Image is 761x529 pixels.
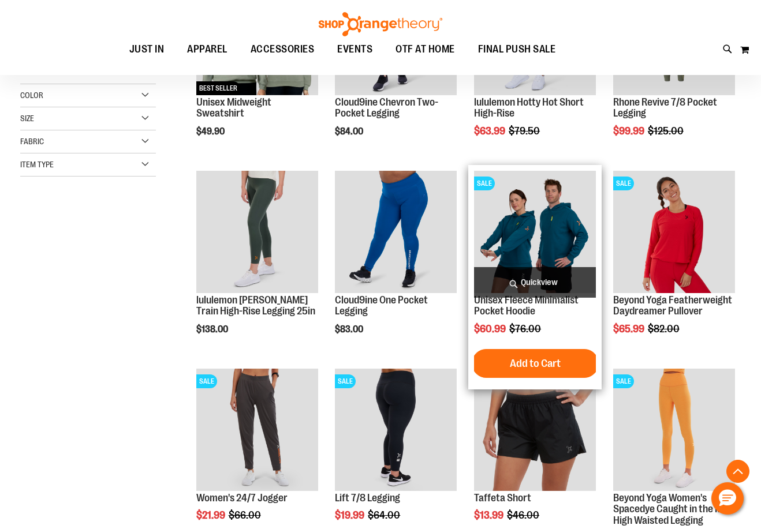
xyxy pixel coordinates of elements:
[20,114,34,123] span: Size
[176,36,239,62] a: APPAREL
[335,369,457,490] img: 2024 October Lift 7/8 Legging
[648,323,681,335] span: $82.00
[474,492,531,504] a: Taffeta Short
[474,96,584,119] a: lululemon Hotty Hot Short High-Rise
[335,294,428,317] a: Cloud9ine One Pocket Legging
[335,374,356,388] span: SALE
[187,36,227,62] span: APPAREL
[20,91,43,100] span: Color
[251,36,315,62] span: ACCESSORIES
[196,324,230,335] span: $138.00
[317,12,444,36] img: Shop Orangetheory
[607,165,741,364] div: product
[509,125,542,137] span: $79.50
[129,36,165,62] span: JUST IN
[648,125,685,137] span: $125.00
[196,171,318,292] img: Main view of 2024 October lululemon Wunder Train High-Rise
[329,165,462,364] div: product
[196,369,318,492] a: Product image for 24/7 JoggerSALE
[239,36,326,63] a: ACCESSORIES
[474,323,508,335] span: $60.99
[726,460,749,483] button: Back To Top
[335,171,457,292] img: Cloud9ine One Pocket Legging
[335,492,400,504] a: Lift 7/8 Legging
[474,171,596,292] img: Unisex Fleece Minimalist Pocket Hoodie
[613,171,735,292] img: Product image for Beyond Yoga Featherweight Daydreamer Pullover
[613,369,735,492] a: Product image for Beyond Yoga Womens Spacedye Caught in the Midi High Waisted LeggingSALE
[613,369,735,490] img: Product image for Beyond Yoga Womens Spacedye Caught in the Midi High Waisted Legging
[196,126,226,137] span: $49.90
[711,482,744,515] button: Hello, have a question? Let’s chat.
[196,369,318,490] img: Product image for 24/7 Jogger
[474,509,505,521] span: $13.99
[196,374,217,388] span: SALE
[474,267,596,298] a: Quickview
[474,125,507,137] span: $63.99
[613,177,634,190] span: SALE
[337,36,372,62] span: EVENTS
[335,509,366,521] span: $19.99
[613,492,732,527] a: Beyond Yoga Women's Spacedye Caught in the Midi High Waisted Legging
[467,36,568,63] a: FINAL PUSH SALE
[335,171,457,294] a: Cloud9ine One Pocket Legging
[613,171,735,294] a: Product image for Beyond Yoga Featherweight Daydreamer PulloverSALE
[396,36,455,62] span: OTF AT HOME
[118,36,176,63] a: JUST IN
[335,369,457,492] a: 2024 October Lift 7/8 LeggingSALE
[326,36,384,63] a: EVENTS
[613,96,717,119] a: Rhone Revive 7/8 Pocket Legging
[20,137,44,146] span: Fabric
[384,36,467,63] a: OTF AT HOME
[474,294,579,317] a: Unisex Fleece Minimalist Pocket Hoodie
[196,96,271,119] a: Unisex Midweight Sweatshirt
[20,160,54,169] span: Item Type
[474,171,596,294] a: Unisex Fleece Minimalist Pocket HoodieSALE
[613,125,646,137] span: $99.99
[613,323,646,335] span: $65.99
[196,509,227,521] span: $21.99
[196,294,315,317] a: lululemon [PERSON_NAME] Train High-Rise Legging 25in
[507,509,541,521] span: $46.00
[335,324,365,335] span: $83.00
[510,357,561,370] span: Add to Cart
[474,369,596,492] a: Main Image of Taffeta ShortSALE
[196,171,318,294] a: Main view of 2024 October lululemon Wunder Train High-Rise
[474,177,495,190] span: SALE
[478,36,556,62] span: FINAL PUSH SALE
[474,369,596,490] img: Main Image of Taffeta Short
[472,349,599,378] button: Add to Cart
[468,165,602,389] div: product
[335,126,365,137] span: $84.00
[613,294,732,317] a: Beyond Yoga Featherweight Daydreamer Pullover
[196,81,240,95] span: BEST SELLER
[229,509,263,521] span: $66.00
[613,374,634,388] span: SALE
[196,492,288,504] a: Women's 24/7 Jogger
[191,165,324,364] div: product
[368,509,402,521] span: $64.00
[335,96,438,119] a: Cloud9ine Chevron Two-Pocket Legging
[509,323,543,335] span: $76.00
